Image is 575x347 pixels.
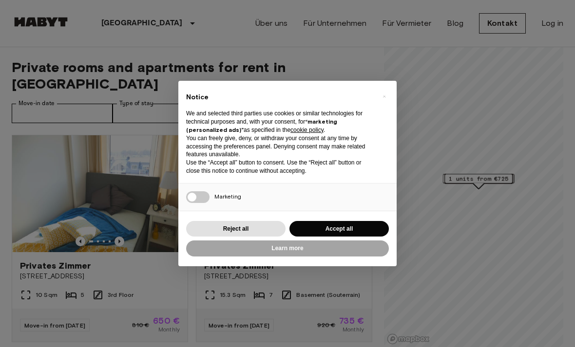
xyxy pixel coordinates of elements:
strong: “marketing (personalized ads)” [186,118,337,133]
button: Learn more [186,240,389,256]
span: Marketing [214,193,241,200]
button: Reject all [186,221,286,237]
p: Use the “Accept all” button to consent. Use the “Reject all” button or close this notice to conti... [186,159,373,175]
a: cookie policy [290,127,324,133]
p: We and selected third parties use cookies or similar technologies for technical purposes and, wit... [186,110,373,134]
span: × [383,91,386,102]
p: You can freely give, deny, or withdraw your consent at any time by accessing the preferences pane... [186,134,373,159]
h2: Notice [186,92,373,102]
button: Close this notice [376,89,392,104]
button: Accept all [289,221,389,237]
